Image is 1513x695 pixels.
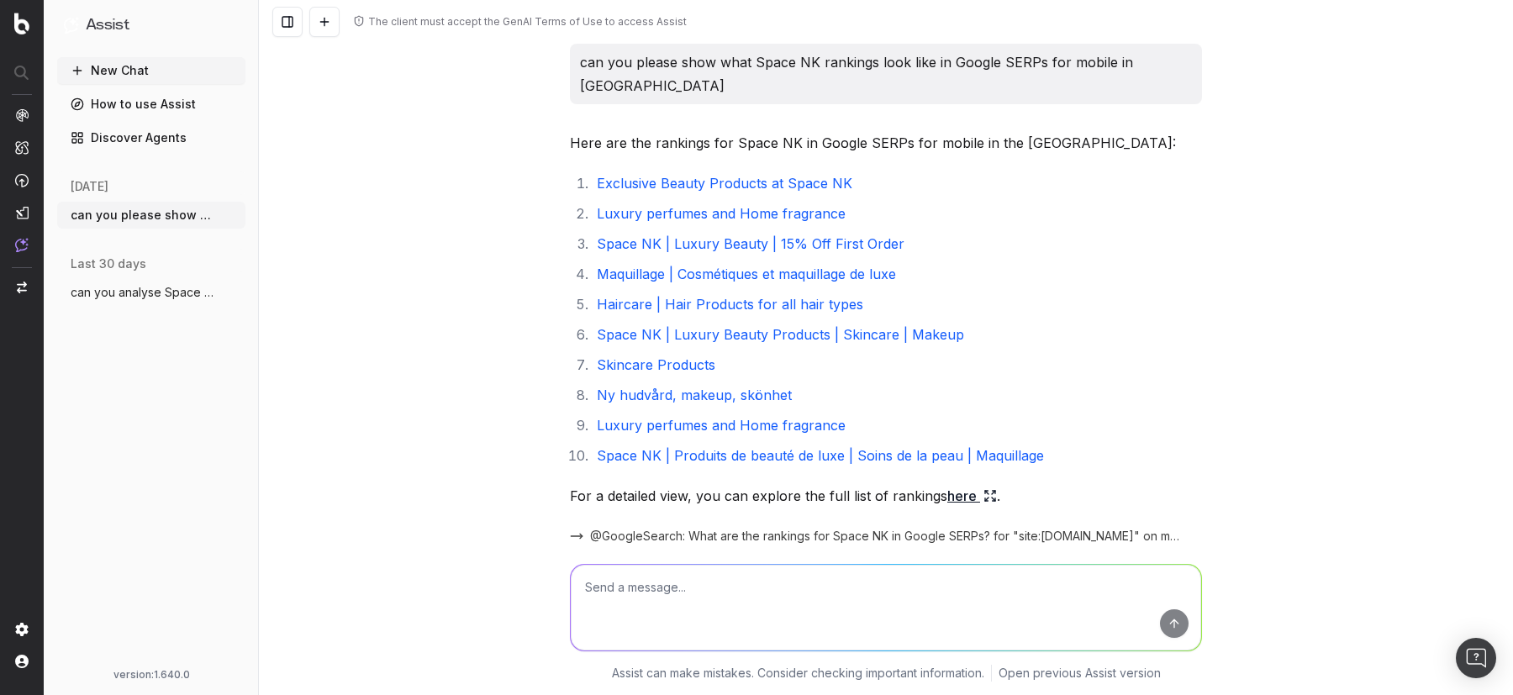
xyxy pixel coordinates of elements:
[71,178,108,195] span: [DATE]
[71,255,146,272] span: last 30 days
[999,665,1161,682] a: Open previous Assist version
[597,447,1044,464] a: Space NK | Produits de beauté de luxe | Soins de la peau | Maquillage
[15,238,29,252] img: Assist
[64,17,79,33] img: Assist
[71,284,219,301] span: can you analyse Space NK AI share of voi
[597,296,863,313] a: Haircare | Hair Products for all hair types
[15,173,29,187] img: Activation
[597,356,715,373] a: Skincare Products
[14,13,29,34] img: Botify logo
[86,13,129,37] h1: Assist
[597,235,904,252] a: Space NK | Luxury Beauty | 15% Off First Order
[64,13,239,37] button: Assist
[597,175,852,192] a: Exclusive Beauty Products at Space NK
[597,417,846,434] a: Luxury perfumes and Home fragrance
[57,279,245,306] button: can you analyse Space NK AI share of voi
[570,484,1202,508] p: For a detailed view, you can explore the full list of rankings .
[57,57,245,84] button: New Chat
[17,282,27,293] img: Switch project
[71,207,219,224] span: can you please show what Space [PERSON_NAME]
[15,655,29,668] img: My account
[597,387,792,403] a: Ny hudvård, makeup, skönhet
[57,91,245,118] a: How to use Assist
[580,50,1192,97] p: can you please show what Space NK rankings look like in Google SERPs for mobile in [GEOGRAPHIC_DATA]
[64,668,239,682] div: version: 1.640.0
[15,623,29,636] img: Setting
[15,108,29,122] img: Analytics
[570,528,1202,545] button: @GoogleSearch: What are the rankings for Space NK in Google SERPs? for "site:[DOMAIN_NAME]" on mo...
[947,484,997,508] a: here
[15,206,29,219] img: Studio
[545,138,561,155] img: Botify assist logo
[57,124,245,151] a: Discover Agents
[597,205,846,222] a: Luxury perfumes and Home fragrance
[597,266,896,282] a: Maquillage | Cosmétiques et maquillage de luxe
[597,326,964,343] a: Space NK | Luxury Beauty Products | Skincare | Makeup
[1456,638,1496,678] div: Open Intercom Messenger
[15,140,29,155] img: Intelligence
[570,131,1202,155] p: Here are the rankings for Space NK in Google SERPs for mobile in the [GEOGRAPHIC_DATA]:
[57,202,245,229] button: can you please show what Space [PERSON_NAME]
[590,528,1182,545] span: @GoogleSearch: What are the rankings for Space NK in Google SERPs? for "site:[DOMAIN_NAME]" on mo...
[612,665,984,682] p: Assist can make mistakes. Consider checking important information.
[368,15,687,29] div: The client must accept the GenAI Terms of Use to access Assist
